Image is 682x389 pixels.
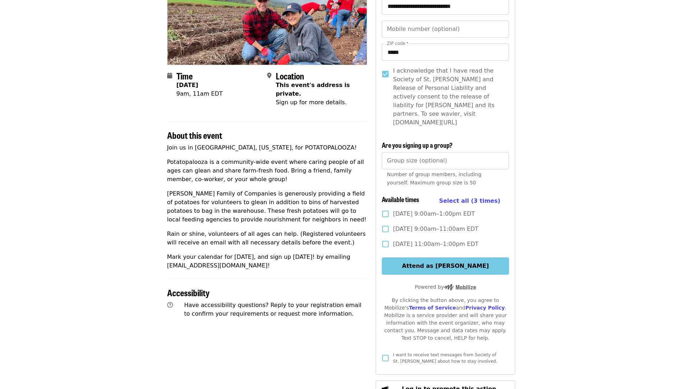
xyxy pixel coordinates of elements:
span: About this event [167,129,222,141]
span: Powered by [415,284,476,290]
img: Powered by Mobilize [444,284,476,290]
span: This event's address is private. [276,82,350,97]
span: [DATE] 11:00am–1:00pm EDT [393,240,479,248]
button: Select all (3 times) [439,196,500,206]
input: [object Object] [382,152,509,169]
i: map-marker-alt icon [267,72,271,79]
span: Select all (3 times) [439,197,500,204]
a: Terms of Service [409,305,456,311]
p: Potatopalooza is a community-wide event where caring people of all ages can glean and share farm-... [167,158,367,184]
button: Attend as [PERSON_NAME] [382,257,509,275]
input: Mobile number (optional) [382,20,509,38]
span: Accessibility [167,286,210,299]
p: Join us in [GEOGRAPHIC_DATA], [US_STATE], for POTATOPALOOZA! [167,143,367,152]
label: ZIP code [387,41,408,46]
span: Have accessibility questions? Reply to your registration email to confirm your requirements or re... [184,302,361,317]
span: [DATE] 9:00am–11:00am EDT [393,225,478,233]
span: I acknowledge that I have read the Society of St. [PERSON_NAME] and Release of Personal Liability... [393,67,503,127]
span: [DATE] 9:00am–1:00pm EDT [393,210,475,218]
span: Time [177,69,193,82]
div: By clicking the button above, you agree to Mobilize's and . Mobilize is a service provider and wi... [382,297,509,342]
strong: [DATE] [177,82,198,88]
div: 9am, 11am EDT [177,90,223,98]
p: [PERSON_NAME] Family of Companies is generously providing a field of potatoes for volunteers to g... [167,189,367,224]
span: Number of group members, including yourself. Maximum group size is 50 [387,171,481,186]
input: ZIP code [382,44,509,61]
span: I want to receive text messages from Society of St. [PERSON_NAME] about how to stay involved. [393,352,497,364]
span: Location [276,69,304,82]
p: Mark your calendar for [DATE], and sign up [DATE]! by emailing [EMAIL_ADDRESS][DOMAIN_NAME]! [167,253,367,270]
span: Available times [382,194,419,204]
span: Are you signing up a group? [382,140,453,150]
i: question-circle icon [167,302,173,308]
p: Rain or shine, volunteers of all ages can help. (Registered volunteers will receive an email with... [167,230,367,247]
a: Privacy Policy [465,305,505,311]
span: Sign up for more details. [276,99,347,106]
i: calendar icon [167,72,172,79]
